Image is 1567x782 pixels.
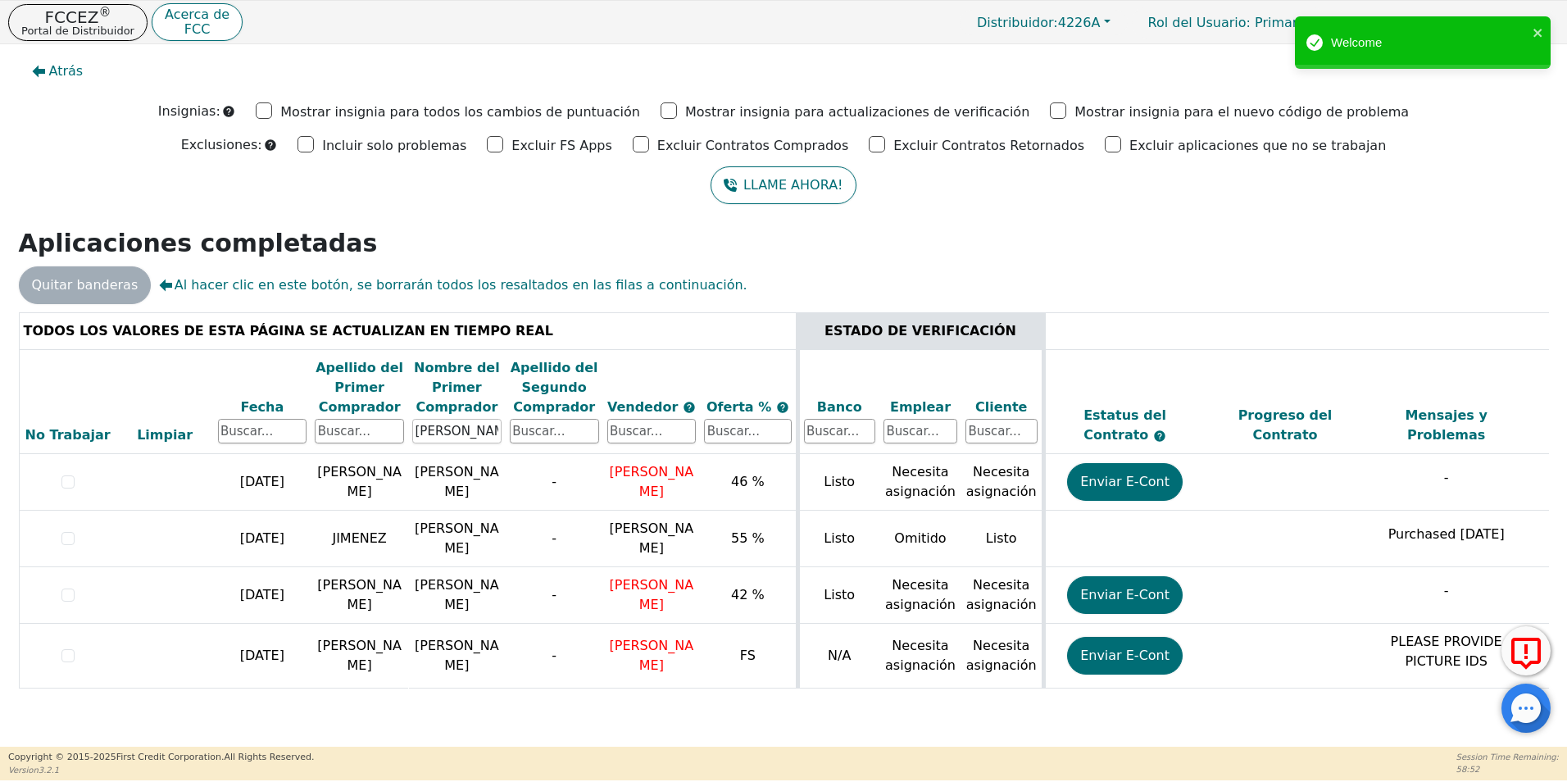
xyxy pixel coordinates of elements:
p: Mostrar insignia para actualizaciones de verificación [685,102,1029,122]
p: Incluir solo problemas [322,136,466,156]
td: Necesita asignación [879,624,961,689]
p: Version 3.2.1 [8,764,314,776]
div: No Trabajar [24,425,112,445]
span: 4226A [977,15,1100,30]
td: [PERSON_NAME] [408,511,506,567]
p: Session Time Remaining: [1456,751,1559,763]
div: Progreso del Contrato [1209,406,1362,445]
td: Listo [961,511,1043,567]
p: Purchased [DATE] [1369,525,1523,544]
button: Distribuidor:4226A [960,10,1128,35]
p: Mostrar insignia para el nuevo código de problema [1074,102,1409,122]
td: [PERSON_NAME] [311,454,408,511]
td: - [506,511,603,567]
div: Fecha [218,398,307,417]
button: Enviar E-Cont [1067,576,1183,614]
td: Listo [797,511,879,567]
td: [DATE] [214,454,311,511]
span: [PERSON_NAME] [610,577,694,612]
td: [DATE] [214,624,311,689]
span: 42 % [731,587,765,602]
button: Atrás [19,52,97,90]
div: Apellido del Segundo Comprador [510,358,599,417]
div: TODOS LOS VALORES DE ESTA PÁGINA SE ACTUALIZAN EN TIEMPO REAL [24,321,792,341]
a: Rol del Usuario: Primario [1132,7,1326,39]
p: - [1369,581,1523,601]
input: Buscar... [704,419,791,443]
input: Buscar... [315,419,404,443]
td: [DATE] [214,567,311,624]
td: [PERSON_NAME] [408,567,506,624]
div: ESTADO DE VERIFICACIÓN [804,321,1038,341]
input: Buscar... [218,419,307,443]
span: [PERSON_NAME] [610,521,694,556]
td: Omitido [879,511,961,567]
div: Cliente [965,398,1038,417]
td: Necesita asignación [961,567,1043,624]
div: Banco [804,398,876,417]
div: Emplear [883,398,957,417]
input: Buscar... [804,419,876,443]
td: Necesita asignación [961,624,1043,689]
input: Buscar... [965,419,1038,443]
div: Nombre del Primer Comprador [412,358,502,417]
span: Rol del Usuario : [1148,15,1251,30]
span: 55 % [731,530,765,546]
div: Apellido del Primer Comprador [315,358,404,417]
span: [PERSON_NAME] [610,638,694,673]
p: Excluir aplicaciones que no se trabajan [1129,136,1386,156]
p: Primario [1132,7,1326,39]
span: Al hacer clic en este botón, se borrarán todos los resaltados en las filas a continuación. [159,275,747,295]
span: Vendedor [607,399,683,415]
td: [PERSON_NAME] [311,567,408,624]
span: Distribuidor: [977,15,1058,30]
td: JIMENEZ [311,511,408,567]
span: Estatus del Contrato [1083,407,1166,443]
td: - [506,624,603,689]
strong: Aplicaciones completadas [19,229,378,257]
td: N/A [797,624,879,689]
p: Acerca de [165,8,229,21]
p: Excluir Contratos Comprados [657,136,848,156]
td: [PERSON_NAME] [408,454,506,511]
span: FS [740,648,756,663]
p: PLEASE PROVIDE PICTURE IDS [1369,632,1523,671]
span: 46 % [731,474,765,489]
button: FCCEZ®Portal de Distribuidor [8,4,148,41]
p: Insignias: [158,102,220,121]
button: Reportar Error a FCC [1501,626,1551,675]
sup: ® [98,5,111,20]
input: Buscar... [412,419,502,443]
p: - [1369,468,1523,488]
p: Copyright © 2015- 2025 First Credit Corporation. [8,751,314,765]
td: [PERSON_NAME] [408,624,506,689]
p: 58:52 [1456,763,1559,775]
span: Atrás [49,61,84,81]
td: Listo [797,567,879,624]
td: - [506,454,603,511]
td: Listo [797,454,879,511]
div: Mensajes y Problemas [1369,406,1523,445]
span: [PERSON_NAME] [610,464,694,499]
button: Enviar E-Cont [1067,463,1183,501]
button: 4226A:Millerlandy Cifuentes [1330,10,1559,35]
input: Buscar... [607,419,697,443]
p: FCC [165,23,229,36]
button: LLAME AHORA! [711,166,856,204]
button: Enviar E-Cont [1067,637,1183,675]
div: Limpiar [120,425,210,445]
td: [DATE] [214,511,311,567]
p: Mostrar insignia para todos los cambios de puntuación [280,102,640,122]
div: Welcome [1331,34,1528,52]
td: Necesita asignación [879,454,961,511]
td: Necesita asignación [879,567,961,624]
td: - [506,567,603,624]
td: Necesita asignación [961,454,1043,511]
button: Acerca deFCC [152,3,243,42]
input: Buscar... [510,419,599,443]
td: [PERSON_NAME] [311,624,408,689]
